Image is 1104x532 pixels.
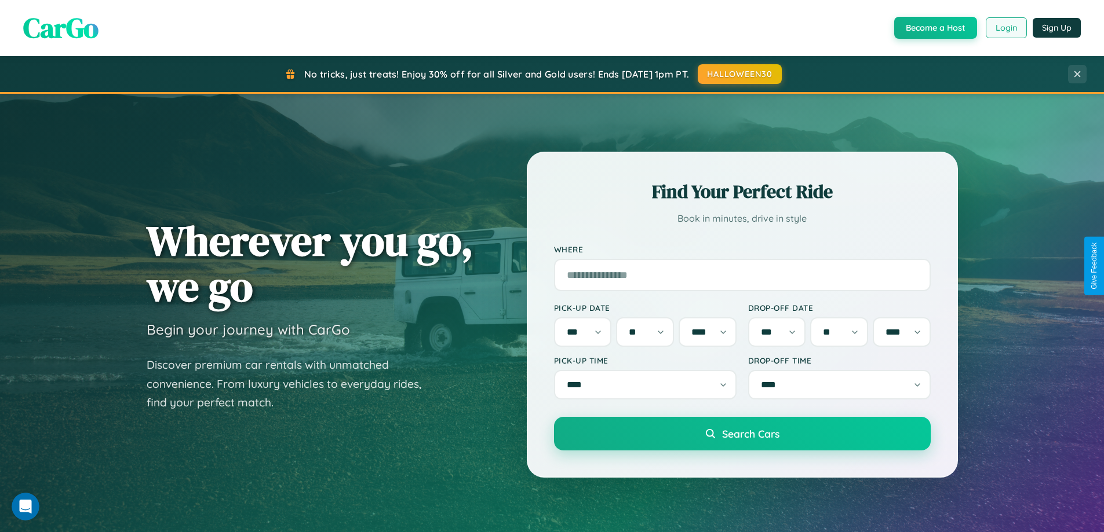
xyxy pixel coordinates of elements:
[894,17,977,39] button: Become a Host
[748,303,931,313] label: Drop-off Date
[554,244,931,254] label: Where
[986,17,1027,38] button: Login
[554,355,737,365] label: Pick-up Time
[554,210,931,227] p: Book in minutes, drive in style
[304,68,689,80] span: No tricks, just treats! Enjoy 30% off for all Silver and Gold users! Ends [DATE] 1pm PT.
[748,355,931,365] label: Drop-off Time
[23,9,99,47] span: CarGo
[554,417,931,450] button: Search Cars
[554,179,931,204] h2: Find Your Perfect Ride
[1090,243,1098,289] div: Give Feedback
[147,218,473,309] h1: Wherever you go, we go
[147,321,350,338] h3: Begin your journey with CarGo
[722,427,779,440] span: Search Cars
[698,64,782,84] button: HALLOWEEN30
[12,493,39,520] iframe: Intercom live chat
[1033,18,1081,38] button: Sign Up
[554,303,737,313] label: Pick-up Date
[147,355,436,412] p: Discover premium car rentals with unmatched convenience. From luxury vehicles to everyday rides, ...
